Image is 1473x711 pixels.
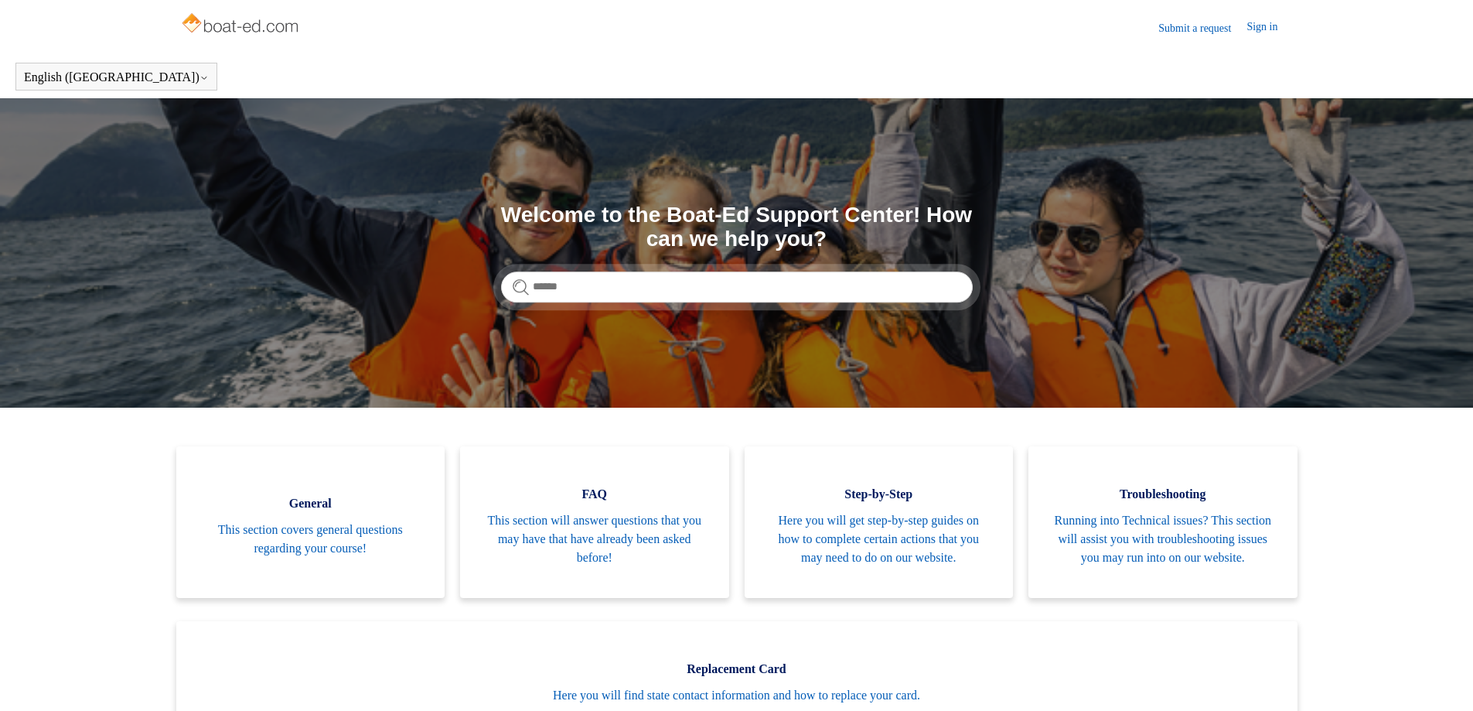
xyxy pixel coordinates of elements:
a: FAQ This section will answer questions that you may have that have already been asked before! [460,446,729,598]
button: English ([GEOGRAPHIC_DATA]) [24,70,209,84]
span: Troubleshooting [1052,485,1274,504]
a: Step-by-Step Here you will get step-by-step guides on how to complete certain actions that you ma... [745,446,1014,598]
a: Submit a request [1158,20,1246,36]
span: Running into Technical issues? This section will assist you with troubleshooting issues you may r... [1052,511,1274,567]
span: General [199,494,422,513]
span: Step-by-Step [768,485,991,504]
span: Here you will find state contact information and how to replace your card. [199,686,1274,705]
div: Live chat [1421,659,1461,699]
span: This section will answer questions that you may have that have already been asked before! [483,511,706,567]
span: Here you will get step-by-step guides on how to complete certain actions that you may need to do ... [768,511,991,567]
img: Boat-Ed Help Center home page [180,9,303,40]
a: General This section covers general questions regarding your course! [176,446,445,598]
a: Troubleshooting Running into Technical issues? This section will assist you with troubleshooting ... [1028,446,1297,598]
span: Replacement Card [199,660,1274,679]
input: Search [501,272,973,303]
a: Sign in [1246,19,1293,37]
span: FAQ [483,485,706,504]
h1: Welcome to the Boat-Ed Support Center! How can we help you? [501,203,973,251]
span: This section covers general questions regarding your course! [199,521,422,558]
